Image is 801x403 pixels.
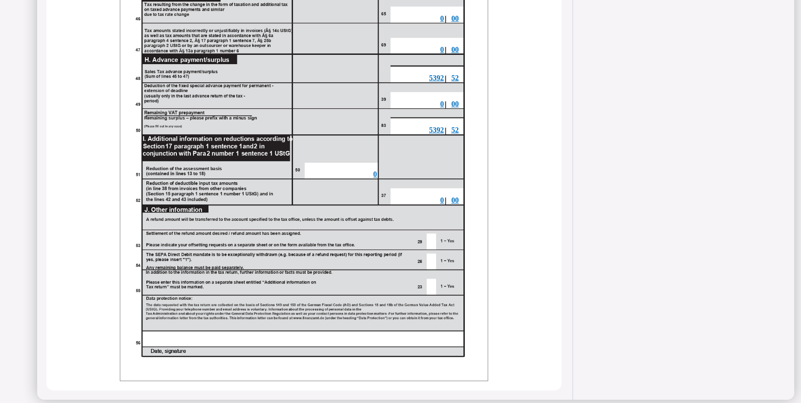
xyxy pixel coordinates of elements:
span: 0 [440,46,444,53]
u: 5392 [429,126,444,134]
span: 00 [451,196,459,204]
span: 0 [373,170,377,178]
span: 00 [451,46,459,53]
u: 5392 [429,74,444,82]
u: 52 [451,74,459,82]
span: 0 [440,100,444,108]
span: 0 [440,14,444,22]
span: 00 [451,14,459,22]
span: 00 [451,100,459,108]
span: 0 [440,196,444,204]
u: 52 [451,126,459,134]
